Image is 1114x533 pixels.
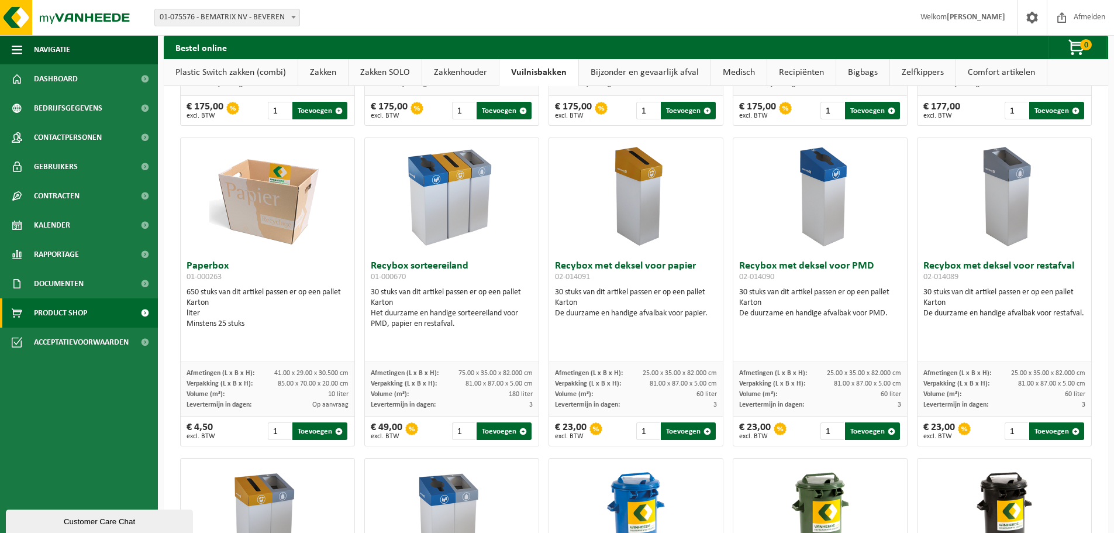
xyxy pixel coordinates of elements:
input: 1 [452,102,476,119]
a: Recipiënten [767,59,836,86]
input: 1 [1005,102,1029,119]
span: Navigatie [34,35,70,64]
h3: Recybox met deksel voor restafval [923,261,1085,284]
span: 60 liter [1065,391,1085,398]
div: De duurzame en handige afvalbak voor restafval. [923,308,1085,319]
div: € 175,00 [555,102,592,119]
div: De duurzame en handige afvalbak voor PMD. [739,308,901,319]
div: Karton [371,298,533,308]
iframe: chat widget [6,507,195,533]
span: 01-000670 [371,273,406,281]
span: Contactpersonen [34,123,102,152]
button: Toevoegen [1029,102,1084,119]
span: Afmetingen (L x B x H): [555,370,623,377]
span: Contracten [34,181,80,211]
div: € 4,50 [187,422,215,440]
span: Afmetingen (L x B x H): [371,370,439,377]
a: Zelfkippers [890,59,956,86]
div: € 175,00 [739,102,776,119]
span: Verpakking (L x B x H): [739,380,805,387]
span: Op aanvraag [312,401,349,408]
div: Karton [187,298,349,308]
div: € 175,00 [371,102,408,119]
input: 1 [636,422,660,440]
span: 75.00 x 35.00 x 82.000 cm [458,370,533,377]
span: 10 liter [328,391,349,398]
span: 25.00 x 35.00 x 82.000 cm [827,370,901,377]
button: Toevoegen [845,422,900,440]
div: Minstens 25 stuks [187,319,349,329]
img: 02-014091 [578,138,695,255]
span: Volume (m³): [739,391,777,398]
span: 180 liter [509,391,533,398]
span: 02-014091 [555,273,590,281]
h3: Paperbox [187,261,349,284]
a: Bigbags [836,59,889,86]
span: Levertermijn in dagen: [187,401,251,408]
a: Zakken SOLO [349,59,422,86]
button: Toevoegen [661,102,716,119]
span: Afmetingen (L x B x H): [923,370,991,377]
span: Levertermijn in dagen: [923,401,988,408]
input: 1 [820,422,844,440]
span: 01-075576 - BEMATRIX NV - BEVEREN [154,9,300,26]
img: 01-000263 [209,138,326,255]
span: Verpakking (L x B x H): [371,380,437,387]
img: 02-014089 [946,138,1063,255]
span: 60 liter [881,391,901,398]
a: Plastic Switch zakken (combi) [164,59,298,86]
span: Kalender [34,211,70,240]
span: 3 [898,401,901,408]
h2: Bestel online [164,36,239,59]
span: 81.00 x 87.00 x 5.00 cm [465,380,533,387]
div: 650 stuks van dit artikel passen er op een pallet [187,287,349,329]
div: Karton [555,298,717,308]
div: 30 stuks van dit artikel passen er op een pallet [371,287,533,329]
button: Toevoegen [292,102,347,119]
strong: [PERSON_NAME] [947,13,1005,22]
a: Comfort artikelen [956,59,1047,86]
div: € 177,00 [923,102,960,119]
span: 85.00 x 70.00 x 20.00 cm [278,380,349,387]
span: Levertermijn in dagen: [371,401,436,408]
span: 01-000263 [187,273,222,281]
input: 1 [820,102,844,119]
input: 1 [452,422,476,440]
span: 81.00 x 87.00 x 5.00 cm [834,380,901,387]
span: Verpakking (L x B x H): [555,380,621,387]
span: Volume (m³): [371,391,409,398]
span: Acceptatievoorwaarden [34,328,129,357]
span: Volume (m³): [555,391,593,398]
button: Toevoegen [477,102,532,119]
div: 30 stuks van dit artikel passen er op een pallet [555,287,717,319]
input: 1 [636,102,660,119]
span: 3 [529,401,533,408]
div: Karton [923,298,1085,308]
span: Dashboard [34,64,78,94]
input: 1 [268,422,292,440]
span: excl. BTW [739,112,776,119]
span: excl. BTW [187,433,215,440]
div: € 175,00 [187,102,223,119]
div: Het duurzame en handige sorteereiland voor PMD, papier en restafval. [371,308,533,329]
button: Toevoegen [845,102,900,119]
span: 25.00 x 35.00 x 82.000 cm [643,370,717,377]
input: 1 [268,102,292,119]
img: 01-000670 [394,138,511,255]
span: Volume (m³): [923,391,961,398]
span: excl. BTW [923,433,955,440]
span: Bedrijfsgegevens [34,94,102,123]
div: 30 stuks van dit artikel passen er op een pallet [923,287,1085,319]
a: Zakkenhouder [422,59,499,86]
a: Medisch [711,59,767,86]
span: Rapportage [34,240,79,269]
span: 02-014089 [923,273,958,281]
div: De duurzame en handige afvalbak voor papier. [555,308,717,319]
span: Volume (m³): [187,391,225,398]
div: € 23,00 [923,422,955,440]
span: 3 [1082,401,1085,408]
span: Verpakking (L x B x H): [923,380,989,387]
span: Verpakking (L x B x H): [187,380,253,387]
a: Vuilnisbakken [499,59,578,86]
span: 60 liter [696,391,717,398]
